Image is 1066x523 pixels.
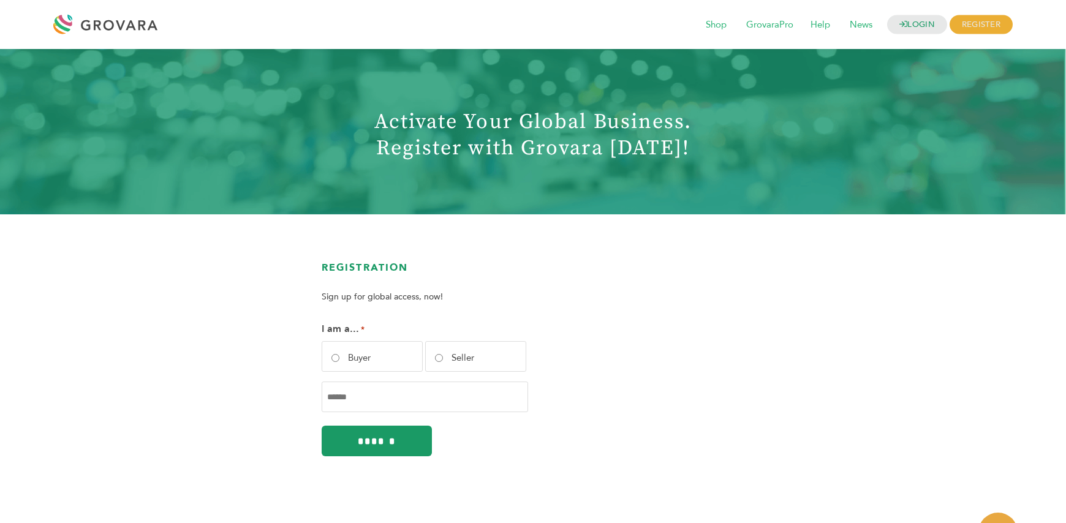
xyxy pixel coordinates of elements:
[697,18,735,32] a: Shop
[322,322,744,336] legend: I am a...
[322,109,744,162] h1: Activate Your Global Business. Register with Grovara [DATE]!
[887,15,947,34] a: LOGIN
[802,13,839,37] span: Help
[738,18,802,32] a: GrovaraPro
[841,18,881,32] a: News
[697,13,735,37] span: Shop
[802,18,839,32] a: Help
[322,291,744,303] h6: Sign up for global access, now!
[342,342,371,373] label: Buyer
[322,260,744,276] h4: Registration
[950,15,1013,34] span: REGISTER
[738,13,802,37] span: GrovaraPro
[841,13,881,37] span: News
[445,342,474,373] label: Seller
